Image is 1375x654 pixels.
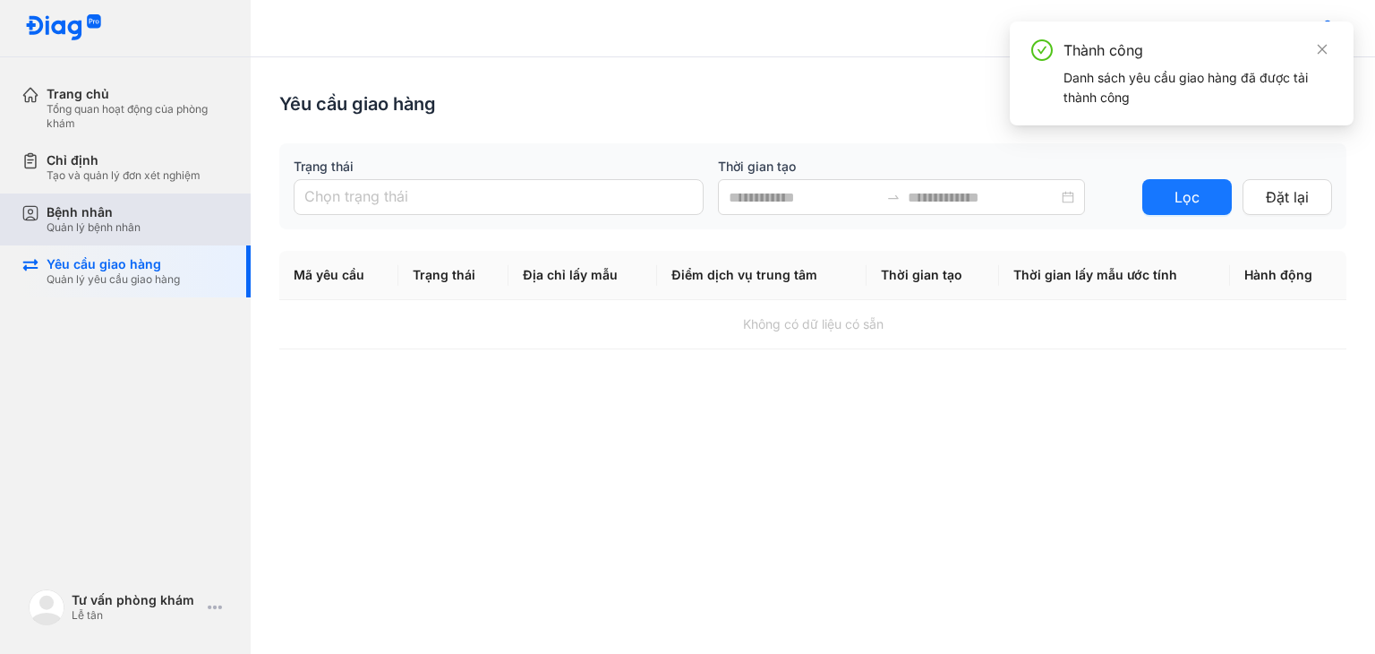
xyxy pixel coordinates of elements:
div: Quản lý bệnh nhân [47,220,141,235]
img: logo [25,14,102,42]
img: logo [29,589,64,625]
span: close [1316,43,1328,56]
label: Thời gian tạo [718,158,1128,176]
div: Chỉ định [47,152,201,168]
span: swap-right [886,190,901,204]
span: Đặt lại [1266,186,1309,209]
div: Tạo và quản lý đơn xét nghiệm [47,168,201,183]
th: Hành động [1230,251,1346,300]
label: Trạng thái [294,158,704,176]
span: Lọc [1174,186,1200,209]
button: Đặt lại [1243,179,1332,215]
th: Mã yêu cầu [279,251,398,300]
div: Bệnh nhân [47,204,141,220]
div: Tổng quan hoạt động của phòng khám [47,102,229,131]
td: Không có dữ liệu có sẵn [279,300,1346,349]
div: Tư vấn phòng khám [72,592,201,608]
th: Điểm dịch vụ trung tâm [657,251,867,300]
th: Thời gian lấy mẫu ước tính [999,251,1230,300]
div: Danh sách yêu cầu giao hàng đã được tải thành công [1063,68,1332,108]
span: to [886,190,901,204]
th: Trạng thái [398,251,508,300]
th: Địa chỉ lấy mẫu [508,251,657,300]
div: Quản lý yêu cầu giao hàng [47,272,180,287]
th: Thời gian tạo [867,251,999,300]
div: Yêu cầu giao hàng [279,91,436,116]
div: Lễ tân [72,608,201,623]
div: Yêu cầu giao hàng [47,256,180,272]
div: Thành công [1063,39,1332,61]
div: Trang chủ [47,86,229,102]
span: check-circle [1031,39,1053,61]
button: Lọc [1142,179,1232,215]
